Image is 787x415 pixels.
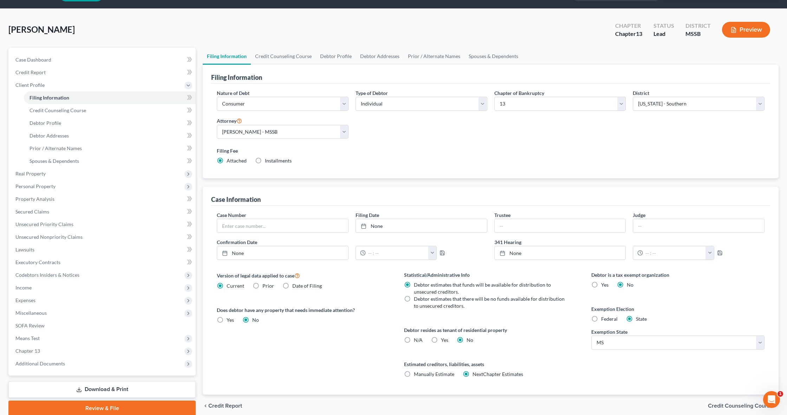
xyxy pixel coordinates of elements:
[211,195,261,204] div: Case Information
[464,48,522,65] a: Spouses & Dependents
[414,337,423,343] span: N/A
[356,89,388,97] label: Type of Debtor
[262,283,274,289] span: Prior
[15,323,45,328] span: SOFA Review
[203,403,242,409] button: chevron_left Credit Report
[708,403,779,409] button: Credit Counseling Course chevron_right
[356,48,404,65] a: Debtor Addresses
[30,95,69,101] span: Filing Information
[217,246,348,260] a: None
[10,193,196,205] a: Property Analysis
[15,171,46,177] span: Real Property
[15,196,54,202] span: Property Analysis
[15,259,60,265] span: Executory Contracts
[8,24,75,34] span: [PERSON_NAME]
[30,120,61,126] span: Debtor Profile
[653,22,674,30] div: Status
[217,147,765,154] label: Filing Fee
[30,158,79,164] span: Spouses & Dependents
[217,271,390,280] label: Version of legal data applied to case
[292,283,322,289] span: Date of Filing
[494,211,510,219] label: Trustee
[15,69,46,75] span: Credit Report
[15,297,35,303] span: Expenses
[15,57,51,63] span: Case Dashboard
[15,221,73,227] span: Unsecured Priority Claims
[356,211,379,219] label: Filing Date
[591,305,765,313] label: Exemption Election
[615,30,642,38] div: Chapter
[404,360,577,368] label: Estimated creditors, liabilities, assets
[15,209,49,215] span: Secured Claims
[203,48,251,65] a: Filing Information
[404,271,577,279] label: Statistical/Administrative Info
[217,219,348,232] input: Enter case number...
[24,155,196,167] a: Spouses & Dependents
[633,211,645,219] label: Judge
[10,243,196,256] a: Lawsuits
[316,48,356,65] a: Debtor Profile
[404,48,464,65] a: Prior / Alternate Names
[491,238,768,246] label: 341 Hearing
[633,89,649,97] label: District
[10,205,196,218] a: Secured Claims
[366,246,429,260] input: -- : --
[473,371,523,377] span: NextChapter Estimates
[203,403,208,409] i: chevron_left
[591,271,765,279] label: Debtor is a tax exempt organization
[15,82,45,88] span: Client Profile
[24,129,196,142] a: Debtor Addresses
[356,219,487,232] a: None
[685,30,711,38] div: MSSB
[15,285,32,290] span: Income
[217,306,390,314] label: Does debtor have any property that needs immediate attention?
[601,282,609,288] span: Yes
[10,231,196,243] a: Unsecured Nonpriority Claims
[495,246,626,260] a: None
[414,296,565,309] span: Debtor estimates that there will be no funds available for distribution to unsecured creditors.
[636,316,647,322] span: State
[627,282,633,288] span: No
[601,316,618,322] span: Federal
[467,337,473,343] span: No
[30,145,82,151] span: Prior / Alternate Names
[15,348,40,354] span: Chapter 13
[24,142,196,155] a: Prior / Alternate Names
[211,73,262,82] div: Filing Information
[252,317,259,323] span: No
[10,256,196,269] a: Executory Contracts
[494,89,544,97] label: Chapter of Bankruptcy
[265,158,292,164] span: Installments
[653,30,674,38] div: Lead
[591,328,627,336] label: Exemption State
[441,337,448,343] span: Yes
[722,22,770,38] button: Preview
[685,22,711,30] div: District
[15,360,65,366] span: Additional Documents
[217,116,242,125] label: Attorney
[227,283,244,289] span: Current
[778,391,783,397] span: 1
[763,391,780,408] iframe: Intercom live chat
[15,272,79,278] span: Codebtors Insiders & Notices
[8,381,196,398] a: Download & Print
[643,246,706,260] input: -- : --
[414,282,551,295] span: Debtor estimates that funds will be available for distribution to unsecured creditors.
[15,234,83,240] span: Unsecured Nonpriority Claims
[15,247,34,253] span: Lawsuits
[10,66,196,79] a: Credit Report
[15,335,40,341] span: Means Test
[24,117,196,129] a: Debtor Profile
[495,219,626,232] input: --
[251,48,316,65] a: Credit Counseling Course
[24,91,196,104] a: Filing Information
[708,403,773,409] span: Credit Counseling Course
[24,104,196,117] a: Credit Counseling Course
[10,53,196,66] a: Case Dashboard
[414,371,454,377] span: Manually Estimate
[30,133,69,139] span: Debtor Addresses
[10,218,196,231] a: Unsecured Priority Claims
[15,310,47,316] span: Miscellaneous
[213,238,491,246] label: Confirmation Date
[404,326,577,334] label: Debtor resides as tenant of residential property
